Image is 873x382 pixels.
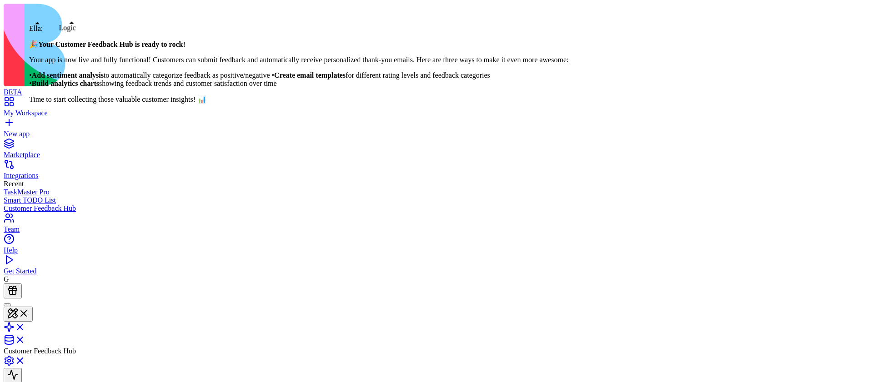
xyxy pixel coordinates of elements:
[29,40,568,49] p: 🎉
[4,80,869,96] a: BETA
[4,275,9,283] span: G
[29,95,568,104] p: Time to start collecting those valuable customer insights! 📊
[4,109,869,117] div: My Workspace
[7,27,129,64] h1: Share Your Feedback
[4,88,869,96] div: BETA
[4,172,869,180] div: Integrations
[4,204,869,213] a: Customer Feedback Hub
[4,180,24,188] span: Recent
[29,71,568,88] p: • to automatically categorize feedback as positive/negative • for different rating levels and fee...
[4,267,869,275] div: Get Started
[4,259,869,275] a: Get Started
[4,151,869,159] div: Marketplace
[4,122,869,138] a: New app
[4,225,869,233] div: Team
[29,25,43,32] span: Ella:
[4,143,869,159] a: Marketplace
[32,71,104,79] strong: Add sentiment analysis
[4,164,869,180] a: Integrations
[4,130,869,138] div: New app
[4,217,869,233] a: Team
[32,79,99,87] strong: Build analytics charts
[4,188,869,196] a: TaskMaster Pro
[4,347,76,355] span: Customer Feedback Hub
[4,4,369,86] img: logo
[274,71,346,79] strong: Create email templates
[38,40,186,48] strong: Your Customer Feedback Hub is ready to rock!
[4,246,869,254] div: Help
[4,196,869,204] a: Smart TODO List
[29,56,568,64] p: Your app is now live and fully functional! Customers can submit feedback and automatically receiv...
[59,24,76,32] div: Logic
[4,101,869,117] a: My Workspace
[4,238,869,254] a: Help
